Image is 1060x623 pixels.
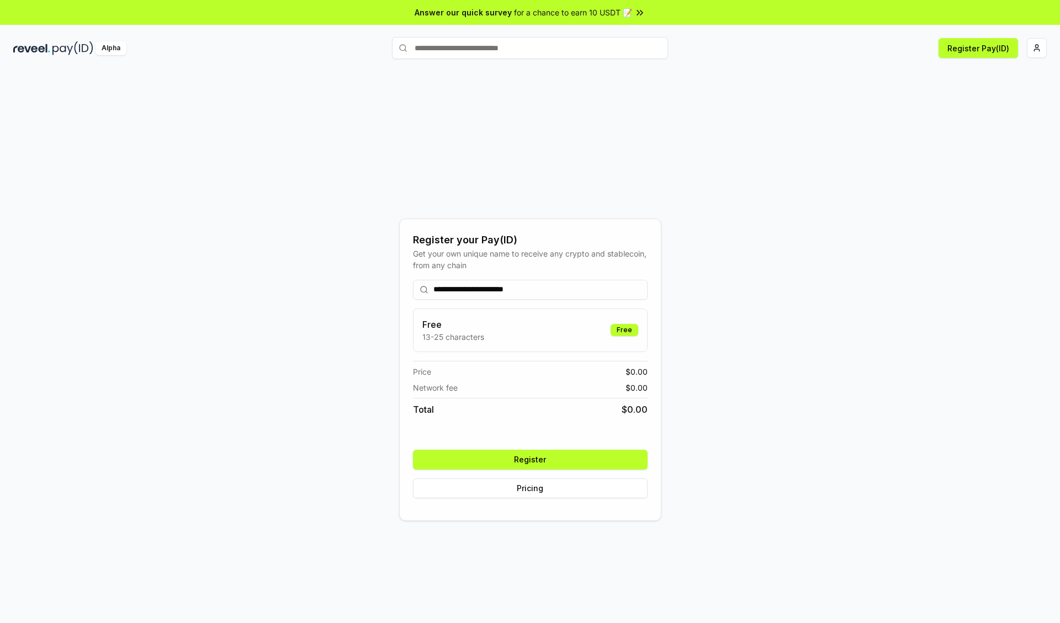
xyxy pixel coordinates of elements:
[422,318,484,331] h3: Free
[96,41,126,55] div: Alpha
[415,7,512,18] span: Answer our quick survey
[413,382,458,393] span: Network fee
[52,41,93,55] img: pay_id
[514,7,632,18] span: for a chance to earn 10 USDT 📝
[622,403,648,416] span: $ 0.00
[939,38,1018,58] button: Register Pay(ID)
[413,478,648,498] button: Pricing
[413,248,648,271] div: Get your own unique name to receive any crypto and stablecoin, from any chain
[413,232,648,248] div: Register your Pay(ID)
[13,41,50,55] img: reveel_dark
[626,382,648,393] span: $ 0.00
[422,331,484,343] p: 13-25 characters
[413,450,648,470] button: Register
[611,324,638,336] div: Free
[413,366,431,377] span: Price
[626,366,648,377] span: $ 0.00
[413,403,434,416] span: Total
